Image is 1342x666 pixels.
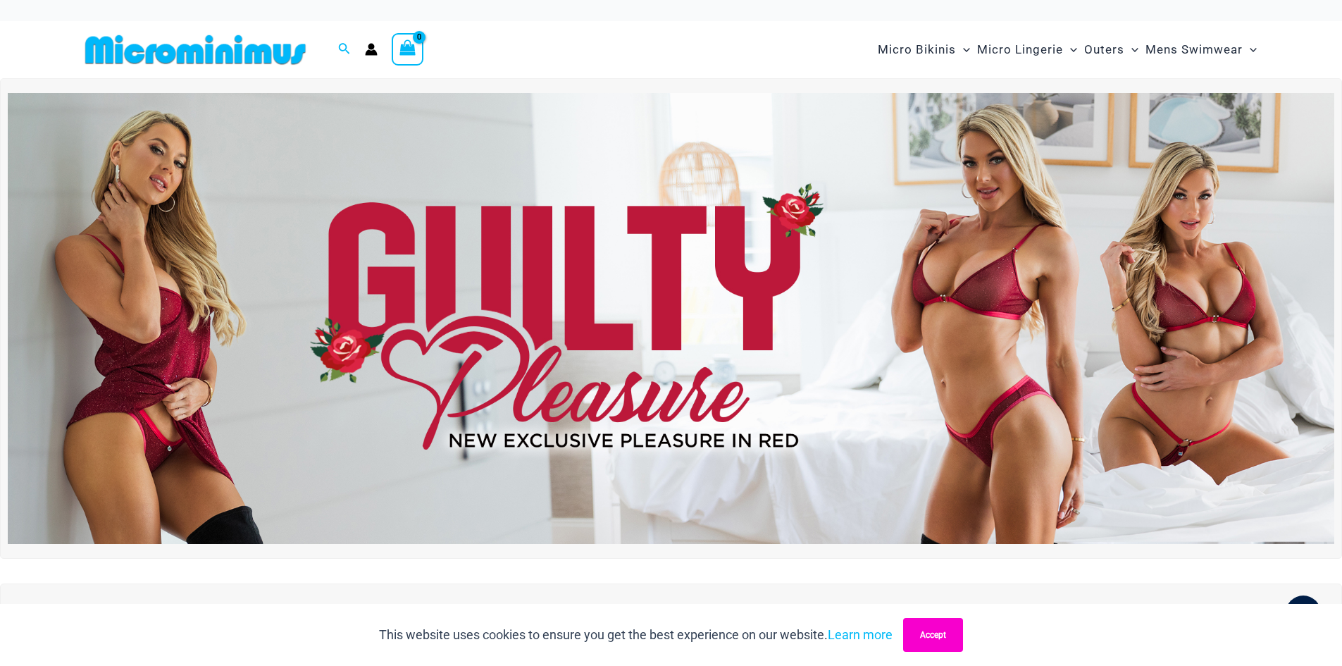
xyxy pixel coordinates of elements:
[338,41,351,58] a: Search icon link
[365,43,378,56] a: Account icon link
[872,26,1263,73] nav: Site Navigation
[878,32,956,68] span: Micro Bikinis
[974,28,1081,71] a: Micro LingerieMenu ToggleMenu Toggle
[1243,32,1257,68] span: Menu Toggle
[80,34,311,66] img: MM SHOP LOGO FLAT
[1084,32,1124,68] span: Outers
[8,93,1334,544] img: Guilty Pleasures Red Lingerie
[392,33,424,66] a: View Shopping Cart, empty
[1124,32,1138,68] span: Menu Toggle
[1063,32,1077,68] span: Menu Toggle
[1081,28,1142,71] a: OutersMenu ToggleMenu Toggle
[956,32,970,68] span: Menu Toggle
[903,618,963,652] button: Accept
[379,624,893,646] p: This website uses cookies to ensure you get the best experience on our website.
[874,28,974,71] a: Micro BikinisMenu ToggleMenu Toggle
[828,627,893,642] a: Learn more
[977,32,1063,68] span: Micro Lingerie
[1145,32,1243,68] span: Mens Swimwear
[1142,28,1260,71] a: Mens SwimwearMenu ToggleMenu Toggle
